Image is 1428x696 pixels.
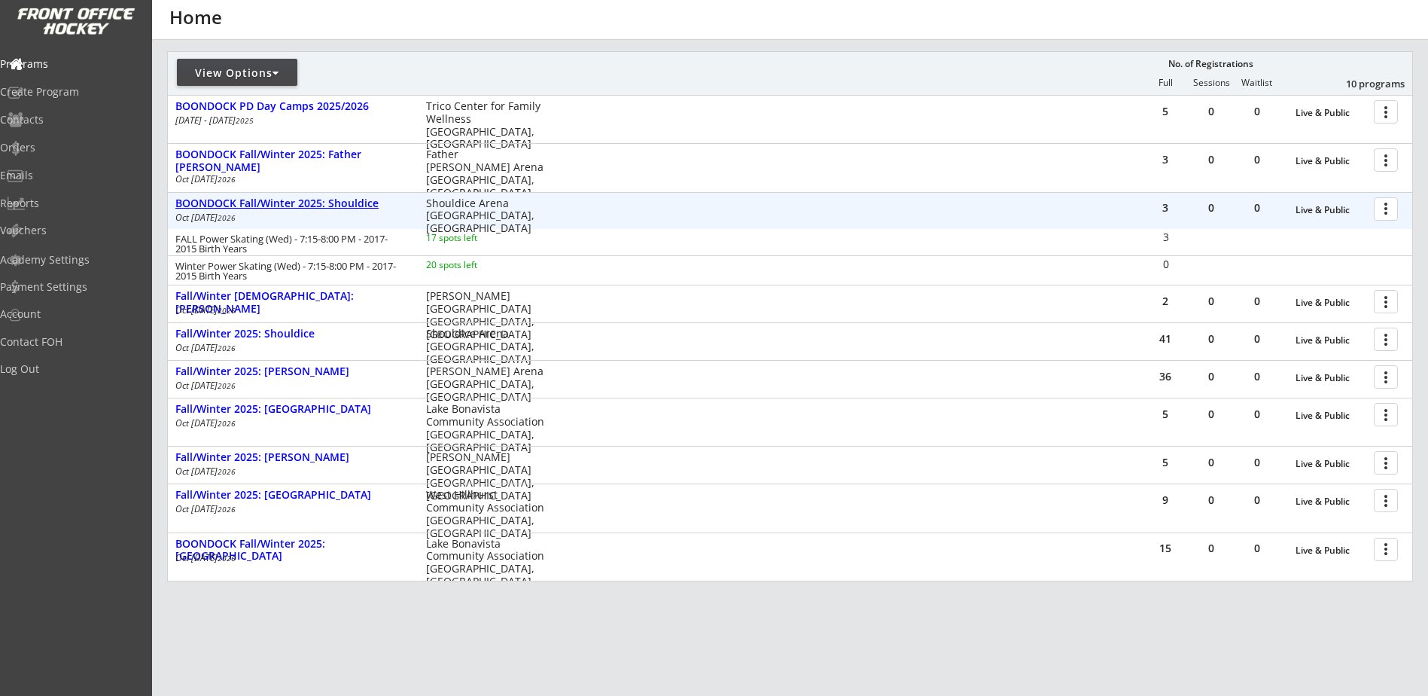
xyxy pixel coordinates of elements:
div: 3 [1143,232,1188,243]
em: 2026 [218,305,236,316]
div: 0 [1189,154,1234,165]
div: 3 [1143,203,1188,213]
div: Live & Public [1296,459,1366,469]
div: 0 [1189,203,1234,213]
div: 0 [1189,457,1234,468]
em: 2026 [218,466,236,477]
div: [PERSON_NAME][GEOGRAPHIC_DATA] [GEOGRAPHIC_DATA], [GEOGRAPHIC_DATA] [426,451,544,502]
div: 0 [1189,106,1234,117]
div: Oct [DATE] [175,381,406,390]
div: Father [PERSON_NAME] Arena [GEOGRAPHIC_DATA], [GEOGRAPHIC_DATA] [426,148,544,199]
div: 5 [1143,457,1188,468]
div: 20 spots left [426,261,523,270]
button: more_vert [1374,328,1398,351]
div: Live & Public [1296,373,1366,383]
div: 0 [1235,409,1280,420]
button: more_vert [1374,100,1398,124]
button: more_vert [1374,489,1398,512]
div: [PERSON_NAME] Arena [GEOGRAPHIC_DATA], [GEOGRAPHIC_DATA] [426,365,544,403]
div: 0 [1189,495,1234,505]
div: Oct [DATE] [175,343,406,353]
div: BOONDOCK PD Day Camps 2025/2026 [175,100,410,113]
em: 2026 [218,343,236,353]
button: more_vert [1374,451,1398,475]
div: 0 [1189,409,1234,420]
button: more_vert [1374,403,1398,426]
div: 15 [1143,543,1188,554]
div: [DATE] - [DATE] [175,116,406,125]
div: Lake Bonavista Community Association [GEOGRAPHIC_DATA], [GEOGRAPHIC_DATA] [426,403,544,453]
div: 0 [1235,154,1280,165]
div: View Options [177,66,297,81]
div: Fall/Winter 2025: [GEOGRAPHIC_DATA] [175,489,410,502]
div: Oct [DATE] [175,306,406,315]
em: 2026 [218,174,236,185]
div: Live & Public [1296,545,1366,556]
div: Full [1143,78,1188,88]
div: West Hillhurst Community Association [GEOGRAPHIC_DATA], [GEOGRAPHIC_DATA] [426,489,544,539]
div: Oct [DATE] [175,505,406,514]
div: Trico Center for Family Wellness [GEOGRAPHIC_DATA], [GEOGRAPHIC_DATA] [426,100,544,151]
div: Lake Bonavista Community Association [GEOGRAPHIC_DATA], [GEOGRAPHIC_DATA] [426,538,544,588]
em: 2026 [218,553,236,563]
div: Oct [DATE] [175,554,406,563]
div: 0 [1235,334,1280,344]
div: [PERSON_NAME][GEOGRAPHIC_DATA] [GEOGRAPHIC_DATA], [GEOGRAPHIC_DATA] [426,290,544,340]
em: 2026 [218,418,236,429]
div: 0 [1235,371,1280,382]
div: Fall/Winter [DEMOGRAPHIC_DATA]: [PERSON_NAME] [175,290,410,316]
div: 0 [1235,203,1280,213]
div: Oct [DATE] [175,213,406,222]
div: BOONDOCK Fall/Winter 2025: [GEOGRAPHIC_DATA] [175,538,410,563]
div: Shouldice Arena [GEOGRAPHIC_DATA], [GEOGRAPHIC_DATA] [426,328,544,365]
div: Sessions [1189,78,1234,88]
div: Fall/Winter 2025: Shouldice [175,328,410,340]
div: 0 [1235,495,1280,505]
div: 3 [1143,154,1188,165]
div: Waitlist [1234,78,1279,88]
div: No. of Registrations [1164,59,1257,69]
div: Oct [DATE] [175,175,406,184]
div: Live & Public [1296,156,1366,166]
div: 0 [1143,259,1188,270]
button: more_vert [1374,290,1398,313]
button: more_vert [1374,197,1398,221]
em: 2026 [218,212,236,223]
div: Live & Public [1296,411,1366,421]
div: FALL Power Skating (Wed) - 7:15-8:00 PM - 2017-2015 Birth Years [175,234,406,254]
div: 0 [1235,106,1280,117]
div: 5 [1143,106,1188,117]
div: BOONDOCK Fall/Winter 2025: Father [PERSON_NAME] [175,148,410,174]
div: 17 spots left [426,234,523,243]
button: more_vert [1374,148,1398,172]
div: 0 [1189,371,1234,382]
div: Winter Power Skating (Wed) - 7:15-8:00 PM - 2017-2015 Birth Years [175,261,406,281]
div: Fall/Winter 2025: [GEOGRAPHIC_DATA] [175,403,410,416]
div: BOONDOCK Fall/Winter 2025: Shouldice [175,197,410,210]
div: Live & Public [1296,496,1366,507]
div: Oct [DATE] [175,467,406,476]
div: 0 [1189,334,1234,344]
div: Live & Public [1296,108,1366,118]
em: 2026 [218,380,236,391]
button: more_vert [1374,538,1398,561]
div: Fall/Winter 2025: [PERSON_NAME] [175,451,410,464]
em: 2026 [218,504,236,514]
div: 0 [1189,543,1234,554]
div: 0 [1235,543,1280,554]
div: 0 [1235,296,1280,307]
div: 2 [1143,296,1188,307]
div: Shouldice Arena [GEOGRAPHIC_DATA], [GEOGRAPHIC_DATA] [426,197,544,235]
div: 9 [1143,495,1188,505]
div: Oct [DATE] [175,419,406,428]
div: 36 [1143,371,1188,382]
div: Live & Public [1296,298,1366,308]
div: 0 [1189,296,1234,307]
div: 41 [1143,334,1188,344]
button: more_vert [1374,365,1398,389]
div: Live & Public [1296,205,1366,215]
div: 5 [1143,409,1188,420]
div: 10 programs [1326,77,1405,90]
em: 2025 [236,115,254,126]
div: 0 [1235,457,1280,468]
